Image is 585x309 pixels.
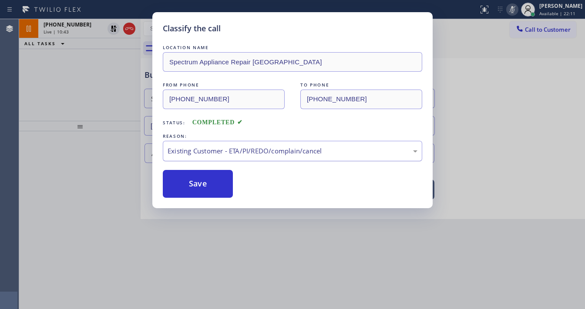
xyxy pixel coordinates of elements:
div: TO PHONE [300,80,422,90]
div: FROM PHONE [163,80,285,90]
input: From phone [163,90,285,109]
button: Save [163,170,233,198]
div: REASON: [163,132,422,141]
div: Existing Customer - ETA/PI/REDO/complain/cancel [168,146,417,156]
input: To phone [300,90,422,109]
div: LOCATION NAME [163,43,422,52]
h5: Classify the call [163,23,221,34]
span: COMPLETED [192,119,243,126]
span: Status: [163,120,185,126]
